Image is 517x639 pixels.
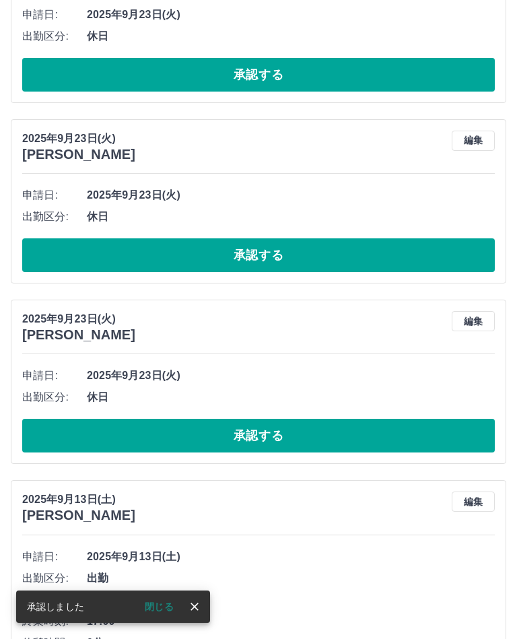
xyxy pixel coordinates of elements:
[134,597,184,617] button: 閉じる
[22,58,495,92] button: 承認する
[452,131,495,151] button: 編集
[22,389,87,405] span: 出勤区分:
[22,311,135,327] p: 2025年9月23日(火)
[22,7,87,23] span: 申請日:
[27,595,84,619] div: 承認しました
[22,147,135,162] h3: [PERSON_NAME]
[22,238,495,272] button: 承認する
[22,187,87,203] span: 申請日:
[22,492,135,508] p: 2025年9月13日(土)
[22,28,87,44] span: 出勤区分:
[87,613,495,630] span: 17:00
[22,131,135,147] p: 2025年9月23日(火)
[87,389,495,405] span: 休日
[22,570,87,586] span: 出勤区分:
[87,368,495,384] span: 2025年9月23日(火)
[87,570,495,586] span: 出勤
[22,209,87,225] span: 出勤区分:
[22,327,135,343] h3: [PERSON_NAME]
[22,368,87,384] span: 申請日:
[452,492,495,512] button: 編集
[87,28,495,44] span: 休日
[452,311,495,331] button: 編集
[87,549,495,565] span: 2025年9月13日(土)
[87,187,495,203] span: 2025年9月23日(火)
[87,7,495,23] span: 2025年9月23日(火)
[87,592,495,608] span: 11:30
[22,549,87,565] span: 申請日:
[184,597,205,617] button: close
[22,419,495,452] button: 承認する
[22,508,135,523] h3: [PERSON_NAME]
[87,209,495,225] span: 休日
